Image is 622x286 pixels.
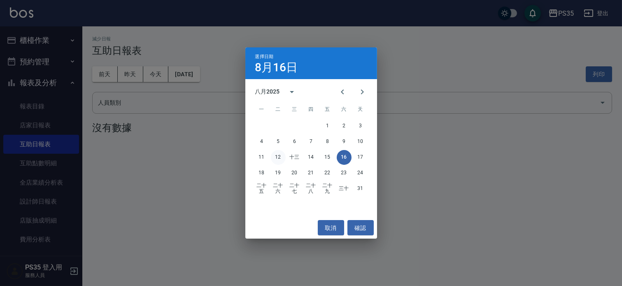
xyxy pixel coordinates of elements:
[273,183,283,194] font: 二十六
[347,220,374,236] button: 確認
[306,183,316,194] font: 二十八
[333,82,352,102] button: 上個月
[289,183,300,194] font: 二十七
[277,138,280,144] font: 5
[322,183,333,194] font: 二十九
[357,170,363,176] font: 24
[342,123,345,129] font: 2
[292,106,297,112] font: 三
[324,170,331,176] font: 22
[255,54,274,59] font: 選擇日期
[308,170,314,176] font: 21
[275,106,280,112] font: 二
[293,138,296,144] font: 6
[275,154,281,160] font: 12
[320,101,335,118] span: 星期五
[357,138,363,144] font: 10
[304,101,319,118] span: 星期四
[354,225,366,231] font: 確認
[282,82,302,102] button: 日曆視圖已打開，切換到年視圖
[259,170,265,176] font: 18
[326,138,329,144] font: 8
[271,101,286,118] span: 星期二
[341,106,346,112] font: 六
[255,88,280,95] font: 八月2025
[358,106,363,112] font: 天
[325,225,337,231] font: 取消
[359,123,362,129] font: 3
[287,101,302,118] span: 星期三
[259,106,264,112] font: 一
[308,154,314,160] font: 14
[342,138,345,144] font: 9
[318,220,344,236] button: 取消
[259,154,265,160] font: 11
[255,61,298,74] font: 8月16日
[341,170,347,176] font: 23
[324,154,331,160] font: 15
[339,185,349,191] font: 三十
[308,106,313,112] font: 四
[310,138,312,144] font: 7
[357,185,363,191] font: 31
[357,154,363,160] font: 17
[337,101,352,118] span: 星期六
[254,101,269,118] span: 星期一
[325,106,330,112] font: 五
[326,123,329,129] font: 1
[289,154,300,160] font: 十三
[291,170,298,176] font: 20
[352,82,372,102] button: 下個月
[275,170,281,176] font: 19
[256,183,267,194] font: 二十五
[260,138,263,144] font: 4
[341,154,347,160] font: 16
[353,101,368,118] span: 星期日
